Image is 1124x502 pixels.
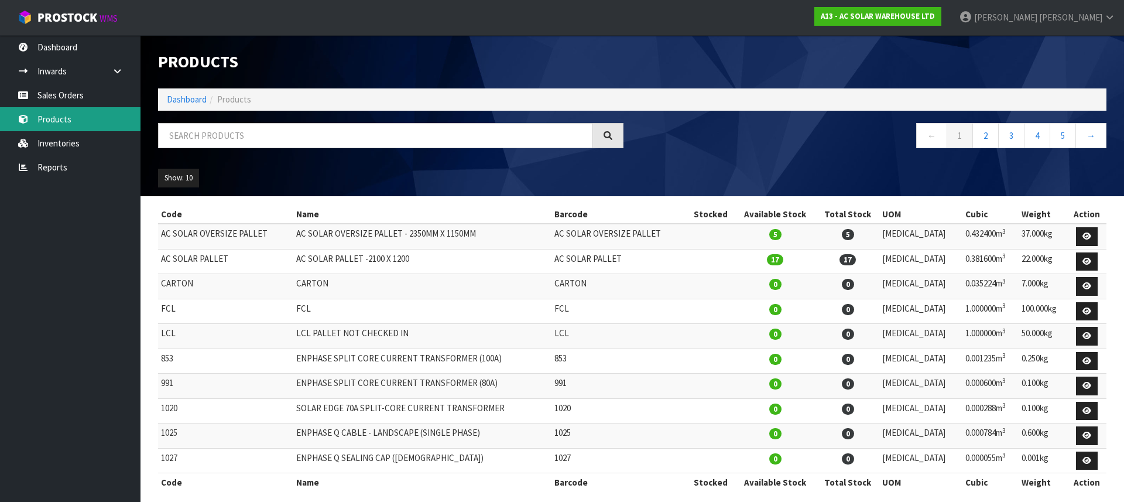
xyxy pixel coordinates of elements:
[293,205,551,224] th: Name
[293,299,551,324] td: FCL
[879,274,962,299] td: [MEDICAL_DATA]
[916,123,947,148] a: ←
[842,329,854,340] span: 0
[158,424,293,449] td: 1025
[293,324,551,349] td: LCL PALLET NOT CHECKED IN
[962,205,1018,224] th: Cubic
[1002,252,1006,260] sup: 3
[972,123,999,148] a: 2
[551,398,687,424] td: 1020
[879,398,962,424] td: [MEDICAL_DATA]
[551,224,687,249] td: AC SOLAR OVERSIZE PALLET
[1019,324,1068,349] td: 50.000kg
[816,473,879,492] th: Total Stock
[1050,123,1076,148] a: 5
[1002,302,1006,310] sup: 3
[767,254,783,265] span: 17
[1002,351,1006,360] sup: 3
[158,299,293,324] td: FCL
[879,299,962,324] td: [MEDICAL_DATA]
[551,374,687,399] td: 991
[1019,424,1068,449] td: 0.600kg
[158,274,293,299] td: CARTON
[158,349,293,374] td: 853
[962,224,1018,249] td: 0.432400m
[962,349,1018,374] td: 0.001235m
[842,354,854,365] span: 0
[962,398,1018,424] td: 0.000288m
[1019,374,1068,399] td: 0.100kg
[158,53,623,71] h1: Products
[816,205,879,224] th: Total Stock
[879,249,962,274] td: [MEDICAL_DATA]
[1002,327,1006,335] sup: 3
[18,10,32,25] img: cube-alt.png
[769,453,782,465] span: 0
[974,12,1037,23] span: [PERSON_NAME]
[962,324,1018,349] td: 1.000000m
[158,324,293,349] td: LCL
[293,448,551,473] td: ENPHASE Q SEALING CAP ([DEMOGRAPHIC_DATA])
[1019,473,1068,492] th: Weight
[158,169,199,187] button: Show: 10
[1002,401,1006,409] sup: 3
[962,473,1018,492] th: Cubic
[879,224,962,249] td: [MEDICAL_DATA]
[821,11,935,21] strong: A13 - AC SOLAR WAREHOUSE LTD
[293,274,551,299] td: CARTON
[551,349,687,374] td: 853
[551,473,687,492] th: Barcode
[158,249,293,274] td: AC SOLAR PALLET
[879,473,962,492] th: UOM
[842,279,854,290] span: 0
[879,424,962,449] td: [MEDICAL_DATA]
[769,229,782,240] span: 5
[1019,349,1068,374] td: 0.250kg
[1019,299,1068,324] td: 100.000kg
[879,349,962,374] td: [MEDICAL_DATA]
[734,473,816,492] th: Available Stock
[1019,274,1068,299] td: 7.000kg
[293,349,551,374] td: ENPHASE SPLIT CORE CURRENT TRANSFORMER (100A)
[217,94,251,105] span: Products
[962,374,1018,399] td: 0.000600m
[158,205,293,224] th: Code
[158,374,293,399] td: 991
[293,473,551,492] th: Name
[1068,473,1106,492] th: Action
[1002,377,1006,385] sup: 3
[158,473,293,492] th: Code
[551,448,687,473] td: 1027
[551,324,687,349] td: LCL
[1002,451,1006,459] sup: 3
[293,374,551,399] td: ENPHASE SPLIT CORE CURRENT TRANSFORMER (80A)
[769,404,782,415] span: 0
[158,224,293,249] td: AC SOLAR OVERSIZE PALLET
[551,274,687,299] td: CARTON
[1024,123,1050,148] a: 4
[687,473,735,492] th: Stocked
[167,94,207,105] a: Dashboard
[1039,12,1102,23] span: [PERSON_NAME]
[1019,224,1068,249] td: 37.000kg
[37,10,97,25] span: ProStock
[293,224,551,249] td: AC SOLAR OVERSIZE PALLET - 2350MM X 1150MM
[769,428,782,439] span: 0
[100,13,118,24] small: WMS
[158,123,593,148] input: Search products
[641,123,1106,152] nav: Page navigation
[998,123,1024,148] a: 3
[293,398,551,424] td: SOLAR EDGE 70A SPLIT-CORE CURRENT TRANSFORMER
[1002,277,1006,285] sup: 3
[842,229,854,240] span: 5
[158,448,293,473] td: 1027
[769,279,782,290] span: 0
[962,249,1018,274] td: 0.381600m
[1002,227,1006,235] sup: 3
[769,354,782,365] span: 0
[962,448,1018,473] td: 0.000055m
[1075,123,1106,148] a: →
[879,374,962,399] td: [MEDICAL_DATA]
[551,249,687,274] td: AC SOLAR PALLET
[293,249,551,274] td: AC SOLAR PALLET -2100 X 1200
